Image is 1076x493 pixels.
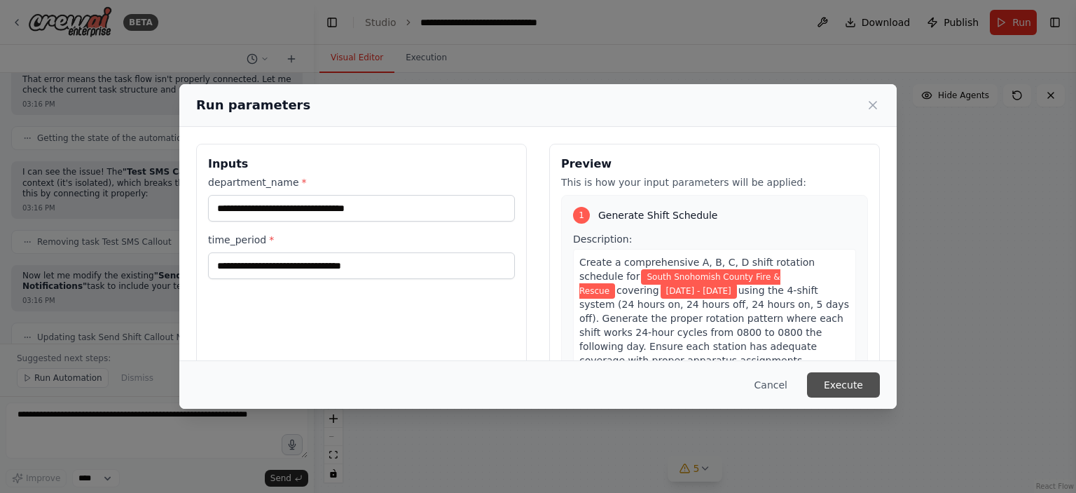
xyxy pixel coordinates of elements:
span: Description: [573,234,632,245]
h3: Preview [561,156,868,173]
span: covering [616,285,659,296]
button: Execute [807,372,880,398]
span: Variable: department_name [579,269,780,299]
button: Cancel [743,372,799,398]
label: time_period [208,233,515,247]
h2: Run parameters [196,95,310,115]
h3: Inputs [208,156,515,173]
div: 1 [573,207,590,224]
label: department_name [208,175,515,189]
span: Generate Shift Schedule [598,208,717,222]
span: Variable: time_period [661,283,737,299]
p: This is how your input parameters will be applied: [561,175,868,189]
span: Create a comprehensive A, B, C, D shift rotation schedule for [579,257,815,282]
